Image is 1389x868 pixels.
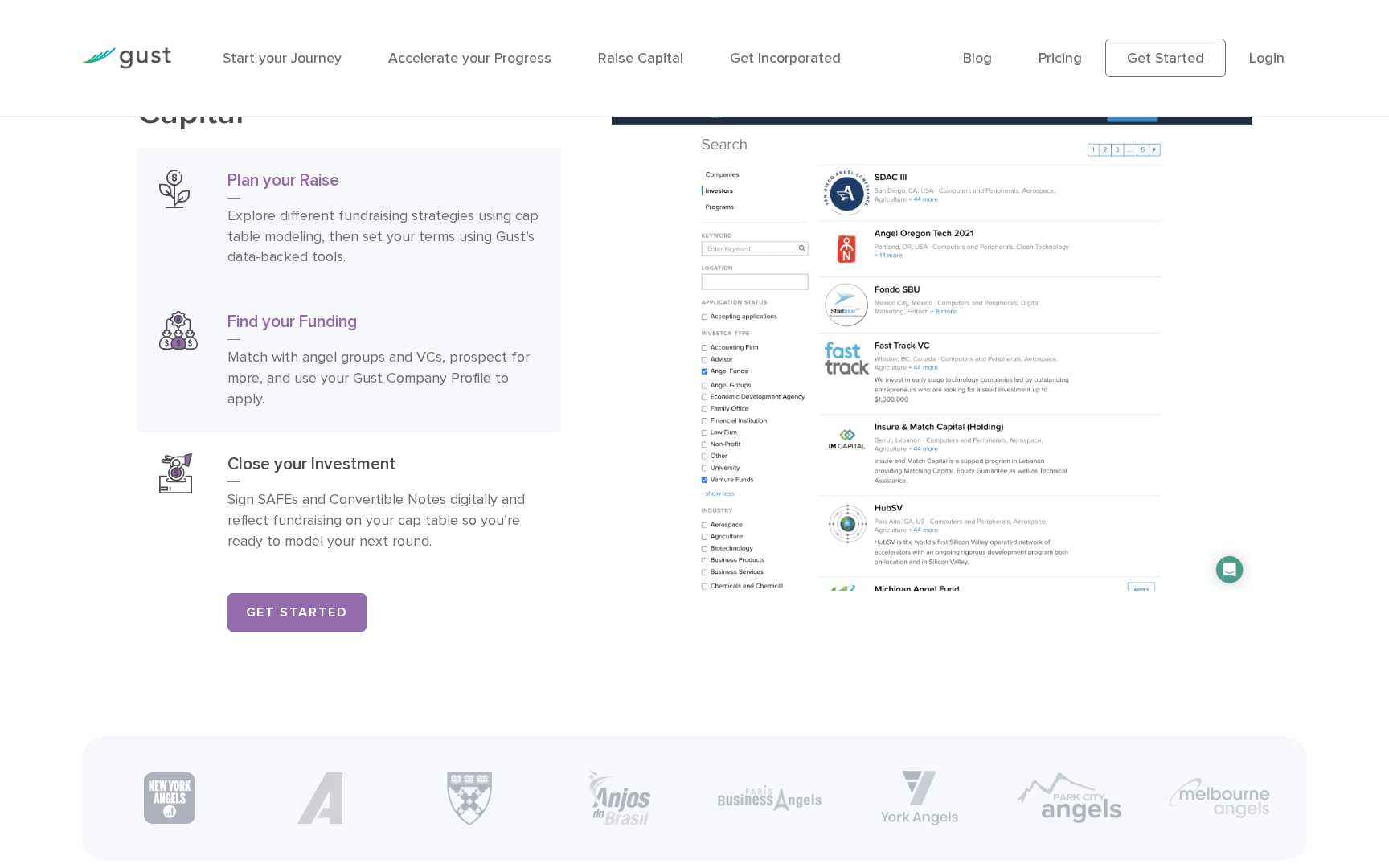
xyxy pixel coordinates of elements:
[598,50,683,67] a: Raise Capital
[1249,50,1285,67] a: Login
[137,432,562,574] a: Close Your InvestmentClose your InvestmentSign SAFEs and Convertible Notes digitally and reflect ...
[159,170,190,209] img: Plan Your Raise
[227,311,540,340] h3: Find your Funding
[1018,771,1122,825] img: Park City Angels
[227,453,540,482] h3: Close your Investment
[588,771,652,825] img: Anjos Brasil
[227,593,367,632] a: Get Started
[137,289,562,432] a: Find Your FundingFind your FundingMatch with angel groups and VCs, prospect for more, and use you...
[144,772,195,824] img: New York Angels
[137,148,562,290] a: Plan Your RaisePlan your RaiseExplore different fundraising strategies using cap table modeling, ...
[730,50,841,67] a: Get Incorporated
[137,58,562,132] h2: Capital
[223,50,342,67] a: Start your Journey
[227,347,540,410] p: Match with angel groups and VCs, prospect for more, and use your Gust Company Profile to apply.
[227,489,540,552] p: Sign SAFEs and Convertible Notes digitally and reflect fundraising on your cap table so you’re re...
[293,772,345,824] img: Partner
[227,206,540,268] p: Explore different fundraising strategies using cap table modeling, then set your terms using Gust...
[1039,50,1082,67] a: Pricing
[159,453,192,493] img: Close Your Investment
[881,771,958,825] img: York Angels
[81,47,171,69] img: Gust Logo
[159,311,198,350] img: Find Your Funding
[441,771,498,825] img: Harvard Business School
[612,99,1252,590] img: Find Your Funding
[963,50,992,67] a: Blog
[388,50,551,67] a: Accelerate your Progress
[717,785,822,811] img: Paris Business Angels
[1105,39,1226,77] a: Get Started
[1167,776,1272,821] img: Melbourne Angels
[227,170,540,199] h3: Plan your Raise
